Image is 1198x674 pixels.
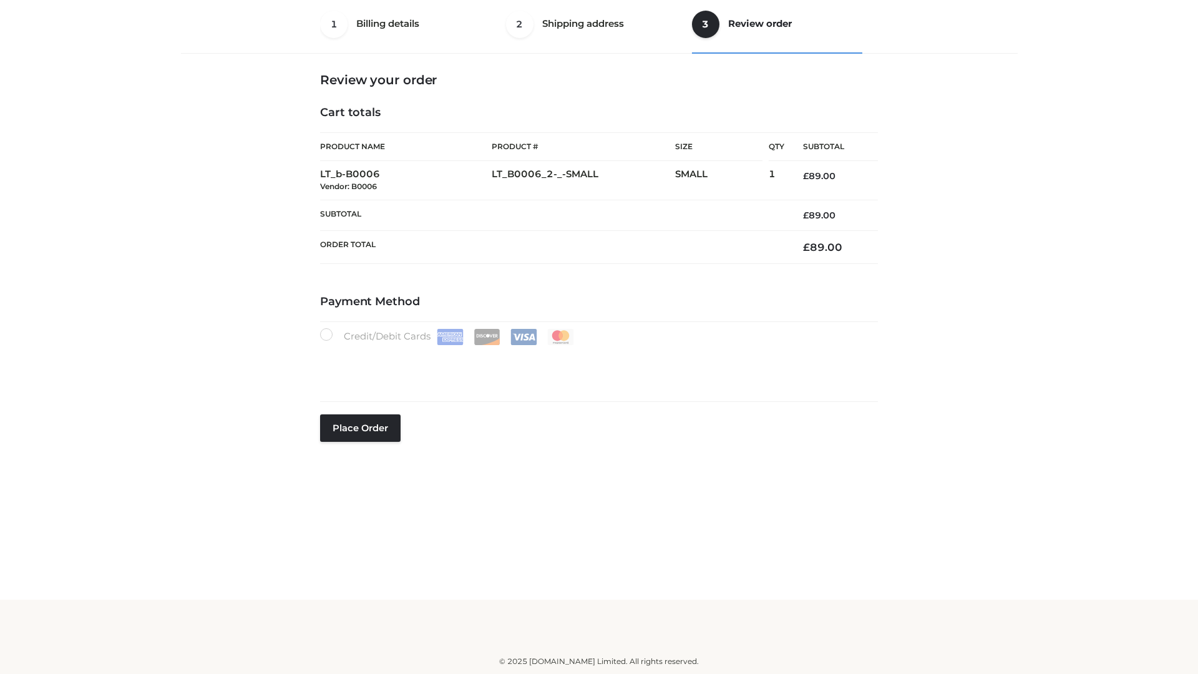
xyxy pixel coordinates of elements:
div: © 2025 [DOMAIN_NAME] Limited. All rights reserved. [185,655,1013,668]
small: Vendor: B0006 [320,182,377,191]
td: LT_B0006_2-_-SMALL [492,161,675,200]
button: Place order [320,414,401,442]
span: £ [803,170,809,182]
th: Subtotal [320,200,784,230]
img: Mastercard [547,329,574,345]
th: Product # [492,132,675,161]
td: 1 [769,161,784,200]
img: Visa [510,329,537,345]
th: Order Total [320,231,784,264]
h4: Cart totals [320,106,878,120]
th: Size [675,133,762,161]
h3: Review your order [320,72,878,87]
label: Credit/Debit Cards [320,328,575,345]
span: £ [803,210,809,221]
td: LT_b-B0006 [320,161,492,200]
iframe: Secure payment input frame [318,343,875,388]
span: £ [803,241,810,253]
th: Qty [769,132,784,161]
th: Subtotal [784,133,878,161]
img: Amex [437,329,464,345]
th: Product Name [320,132,492,161]
bdi: 89.00 [803,241,842,253]
h4: Payment Method [320,295,878,309]
bdi: 89.00 [803,170,835,182]
td: SMALL [675,161,769,200]
bdi: 89.00 [803,210,835,221]
img: Discover [474,329,500,345]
